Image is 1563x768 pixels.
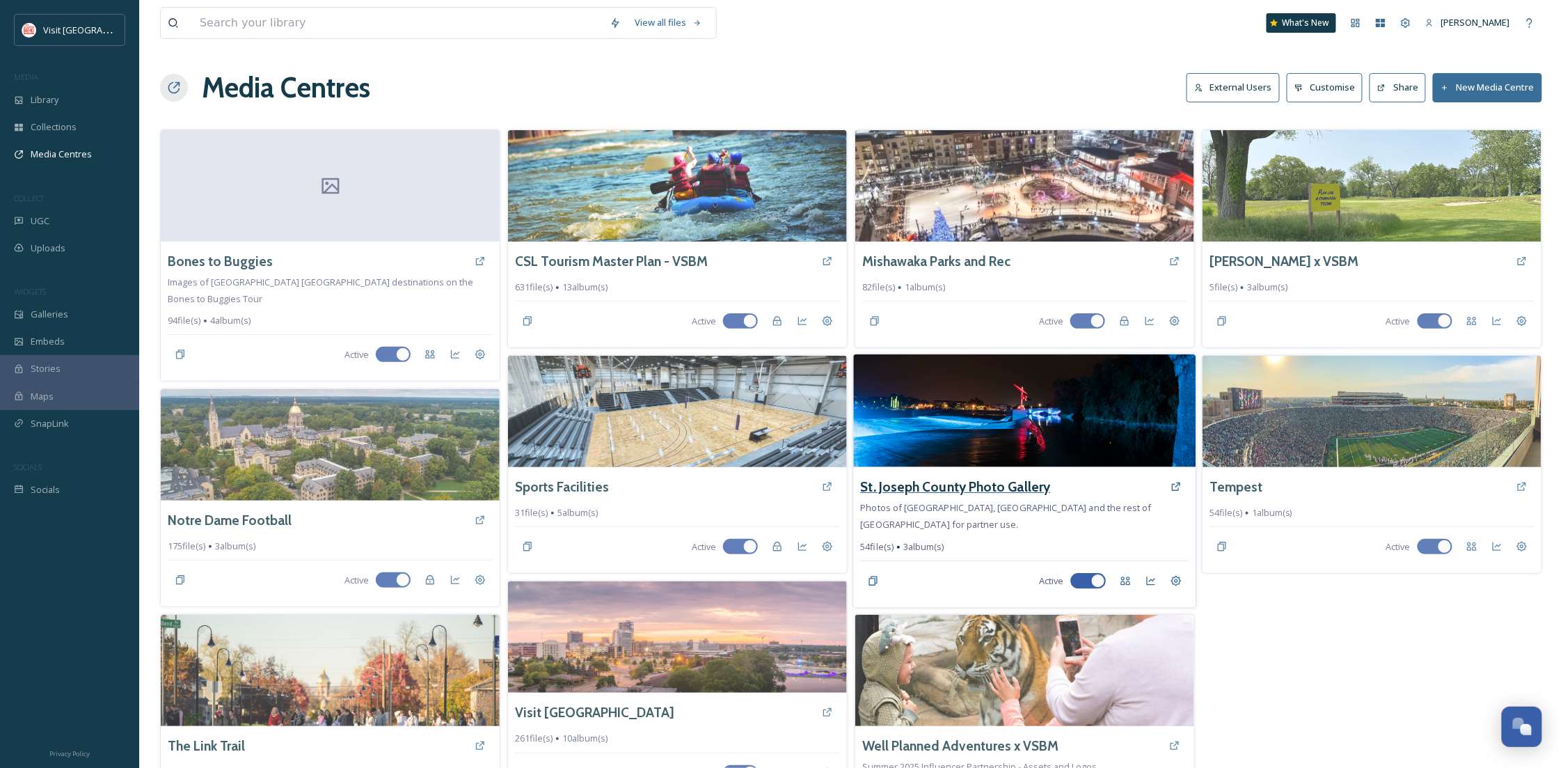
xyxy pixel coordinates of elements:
img: ec61281975c787e0653a129be597aed398f3578ece0085ed5be34662573ecfb1.jpg [855,615,1194,726]
span: 31 file(s) [515,506,548,519]
span: 261 file(s) [515,732,553,745]
img: riverlights3_878_1-Visit%2520South%2520Bend%2520Mishawaka.JPG [854,354,1196,467]
button: New Media Centre [1433,73,1542,102]
button: Open Chat [1502,707,1542,747]
a: [PERSON_NAME] x VSBM [1209,251,1359,272]
a: St. Joseph County Photo Gallery [861,477,1051,497]
span: Active [1039,315,1063,328]
span: Active [344,348,369,361]
button: Customise [1287,73,1363,102]
a: CSL Tourism Master Plan - VSBM [515,251,708,272]
span: 5 file(s) [1209,281,1237,294]
span: Active [692,540,716,554]
span: SnapLink [31,417,69,430]
span: MEDIA [14,72,38,82]
img: 8f7139c0-5357-405e-a064-759d80518f98.jpg [1203,356,1541,467]
span: WIDGETS [14,286,46,297]
span: Stories [31,362,61,375]
img: Link%20Trail%20Drone%20(5).JPG [161,615,500,726]
span: 3 album(s) [1247,281,1287,294]
button: Share [1370,73,1426,102]
img: 1cKeqHzBIQLGGwlO0rVLqiQNWfpu8tyDo.jpg [161,389,500,501]
span: Visit [GEOGRAPHIC_DATA] [43,23,151,36]
span: Uploads [31,242,65,255]
a: [PERSON_NAME] [1418,9,1517,36]
a: Tempest [1209,477,1262,497]
span: Privacy Policy [49,749,90,758]
a: Visit [GEOGRAPHIC_DATA] [515,703,674,723]
span: UGC [31,214,49,228]
span: 4 album(s) [210,314,251,327]
span: Library [31,93,58,107]
img: 102124_Mishawaka-Fieldhouse-open-36.jpg [508,356,847,467]
span: 82 file(s) [862,281,895,294]
a: What's New [1267,13,1336,33]
span: COLLECT [14,193,44,203]
span: Socials [31,483,60,496]
button: External Users [1187,73,1280,102]
img: 241207%20Mishawaka%20Winterfest_077-Michael%2520Caterina.jpg [855,130,1194,242]
a: Notre Dame Football [168,510,292,531]
span: SOCIALS [14,462,42,472]
span: Active [1039,574,1063,588]
span: Collections [31,120,77,134]
span: 54 file(s) [861,540,894,554]
span: Maps [31,390,54,403]
span: 631 file(s) [515,281,553,294]
a: Customise [1287,73,1370,102]
a: Sports Facilities [515,477,609,497]
span: Images of [GEOGRAPHIC_DATA] [GEOGRAPHIC_DATA] destinations on the Bones to Buggies Tour [168,276,473,305]
span: Active [1386,315,1411,328]
span: Galleries [31,308,68,321]
img: 1X8ra5TGfvvac0B6AfSMqEB_iZH0UKeRZ.jpg [508,581,847,693]
span: 175 file(s) [168,540,205,553]
h1: Media Centres [202,67,370,109]
span: Active [1386,540,1411,554]
span: 3 album(s) [903,540,944,554]
a: Bones to Buggies [168,251,273,272]
span: Active [344,574,369,587]
span: 3 album(s) [215,540,255,553]
span: 1 album(s) [905,281,945,294]
input: Search your library [193,8,603,38]
span: Photos of [GEOGRAPHIC_DATA], [GEOGRAPHIC_DATA] and the rest of [GEOGRAPHIC_DATA] for partner use. [861,501,1152,531]
img: de989d95-ac33-50f9-1fa1-d8d855d1493a.jpg [508,130,847,242]
span: 94 file(s) [168,314,200,327]
a: Well Planned Adventures x VSBM [862,736,1058,756]
img: vsbm-stackedMISH_CMYKlogo2017.jpg [22,23,36,37]
span: 10 album(s) [562,732,608,745]
img: IMG_1618.jpeg [1203,130,1541,242]
span: 54 file(s) [1209,506,1242,519]
span: [PERSON_NAME] [1441,16,1510,29]
a: View all files [628,9,709,36]
span: 13 album(s) [562,281,608,294]
a: External Users [1187,73,1287,102]
span: Active [692,315,716,328]
span: Embeds [31,335,65,348]
a: Mishawaka Parks and Rec [862,251,1010,272]
a: Privacy Policy [49,744,90,761]
span: 5 album(s) [557,506,598,519]
span: 1 album(s) [1252,506,1292,519]
span: Media Centres [31,148,92,161]
a: The Link Trail [168,736,245,756]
